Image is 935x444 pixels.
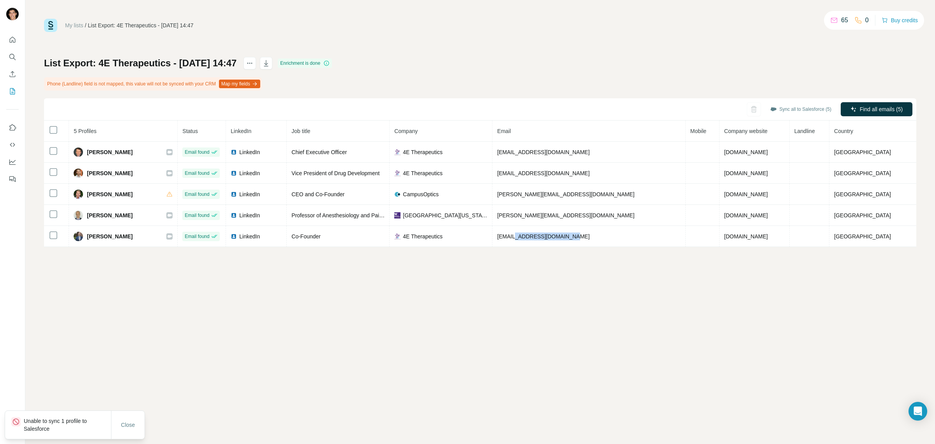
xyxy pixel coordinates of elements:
div: Enrichment is done [278,59,332,68]
img: company-logo [394,191,400,197]
a: My lists [65,22,83,28]
span: [DOMAIN_NAME] [724,149,768,155]
p: 0 [865,16,869,25]
span: [DOMAIN_NAME] [724,212,768,218]
span: LinkedIn [239,233,260,240]
span: [GEOGRAPHIC_DATA] [834,212,891,218]
span: [PERSON_NAME] [87,169,132,177]
img: company-logo [394,149,400,155]
span: [DOMAIN_NAME] [724,191,768,197]
span: [EMAIL_ADDRESS][DOMAIN_NAME] [497,170,589,176]
span: [GEOGRAPHIC_DATA] [834,233,891,240]
span: LinkedIn [239,190,260,198]
span: [EMAIL_ADDRESS][DOMAIN_NAME] [497,233,589,240]
img: LinkedIn logo [231,149,237,155]
button: Map my fields [219,80,260,88]
span: Country [834,128,853,134]
span: Professor of Anesthesiology and Pain Medicine [291,212,406,218]
button: actions [243,57,256,69]
button: Quick start [6,33,19,47]
span: CampusOptics [403,190,439,198]
span: Co-Founder [291,233,321,240]
img: company-logo [394,233,400,240]
h1: List Export: 4E Therapeutics - [DATE] 14:47 [44,57,236,69]
button: Close [116,418,141,432]
button: My lists [6,84,19,98]
span: Mobile [690,128,706,134]
span: [GEOGRAPHIC_DATA] [834,191,891,197]
span: Job title [291,128,310,134]
img: LinkedIn logo [231,191,237,197]
span: Find all emails (5) [860,105,903,113]
span: 4E Therapeutics [403,169,443,177]
div: List Export: 4E Therapeutics - [DATE] 14:47 [88,21,194,29]
img: Avatar [74,211,83,220]
button: Feedback [6,172,19,186]
span: [PERSON_NAME] [87,190,132,198]
img: LinkedIn logo [231,212,237,218]
span: Company website [724,128,767,134]
button: Dashboard [6,155,19,169]
span: 5 Profiles [74,128,96,134]
span: LinkedIn [231,128,251,134]
button: Use Surfe API [6,138,19,152]
img: company-logo [394,212,400,218]
button: Buy credits [882,15,918,26]
span: [GEOGRAPHIC_DATA][US_STATE] [403,211,487,219]
span: [DOMAIN_NAME] [724,170,768,176]
button: Enrich CSV [6,67,19,81]
span: 4E Therapeutics [403,148,443,156]
span: Status [182,128,198,134]
span: Company [394,128,418,134]
span: LinkedIn [239,169,260,177]
span: [GEOGRAPHIC_DATA] [834,170,891,176]
span: Close [121,421,135,429]
button: Find all emails (5) [841,102,912,116]
span: [EMAIL_ADDRESS][DOMAIN_NAME] [497,149,589,155]
span: LinkedIn [239,148,260,156]
span: LinkedIn [239,211,260,219]
div: Phone (Landline) field is not mapped, this value will not be synced with your CRM [44,77,262,91]
button: Sync all to Salesforce (5) [765,103,837,115]
span: 4E Therapeutics [403,233,443,240]
span: [GEOGRAPHIC_DATA] [834,149,891,155]
span: Email found [185,212,209,219]
span: [DOMAIN_NAME] [724,233,768,240]
img: Avatar [74,190,83,199]
img: company-logo [394,170,400,176]
img: Avatar [74,169,83,178]
button: Use Surfe on LinkedIn [6,121,19,135]
span: [PERSON_NAME][EMAIL_ADDRESS][DOMAIN_NAME] [497,212,634,218]
img: Avatar [74,232,83,241]
span: Email found [185,170,209,177]
span: Email [497,128,511,134]
button: Search [6,50,19,64]
img: Surfe Logo [44,19,57,32]
span: [PERSON_NAME] [87,148,132,156]
span: Email found [185,233,209,240]
span: [PERSON_NAME] [87,211,132,219]
span: Chief Executive Officer [291,149,347,155]
img: LinkedIn logo [231,233,237,240]
span: Vice President of Drug Development [291,170,379,176]
li: / [85,21,86,29]
span: [PERSON_NAME] [87,233,132,240]
p: Unable to sync 1 profile to Salesforce [24,417,111,433]
div: Open Intercom Messenger [909,402,927,421]
span: Email found [185,191,209,198]
img: Avatar [74,147,83,157]
span: Landline [794,128,815,134]
img: LinkedIn logo [231,170,237,176]
span: CEO and Co-Founder [291,191,344,197]
img: Avatar [6,8,19,20]
span: [PERSON_NAME][EMAIL_ADDRESS][DOMAIN_NAME] [497,191,634,197]
span: Email found [185,149,209,156]
p: 65 [841,16,848,25]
